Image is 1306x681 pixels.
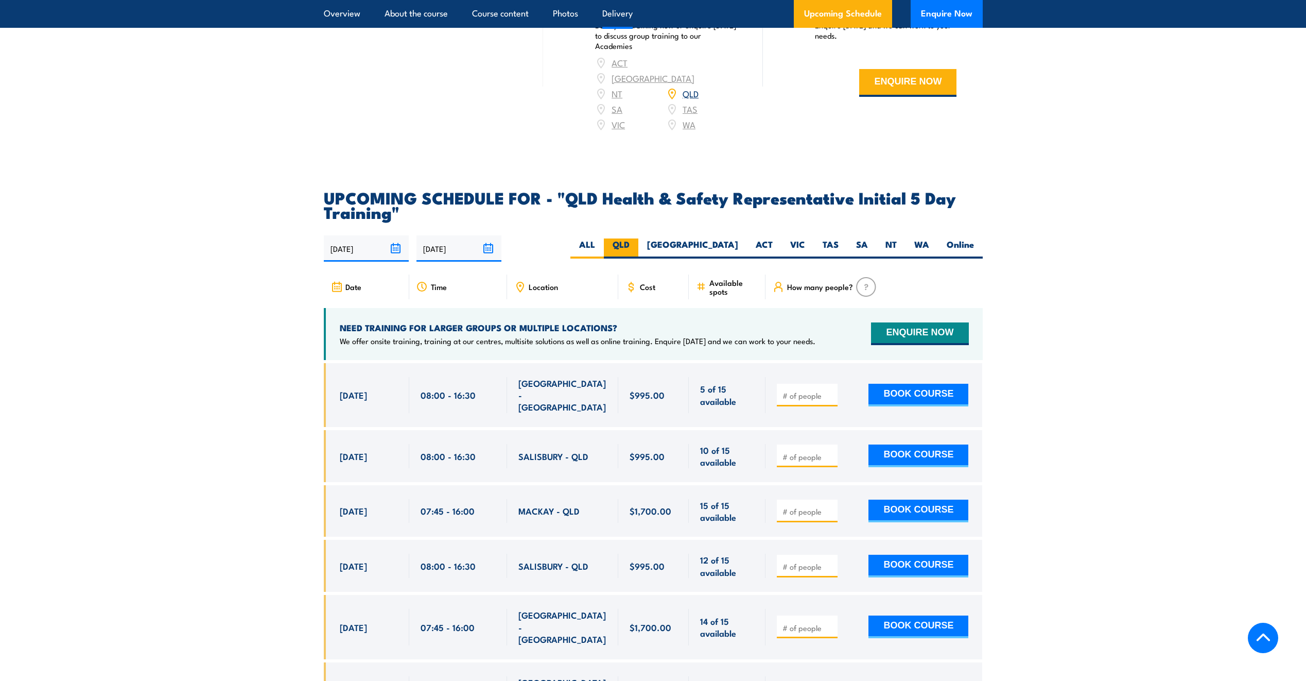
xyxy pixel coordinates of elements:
span: Time [431,282,447,291]
p: We offer onsite training, training at our centres, multisite solutions as well as online training... [340,336,815,346]
input: # of people [782,561,834,572]
span: 5 of 15 available [700,383,754,407]
label: ACT [747,239,781,259]
span: Available spots [709,278,758,296]
span: [DATE] [340,389,367,401]
button: BOOK COURSE [868,555,968,577]
span: 12 of 15 available [700,554,754,578]
span: 08:00 - 16:30 [421,389,476,401]
span: [GEOGRAPHIC_DATA] - [GEOGRAPHIC_DATA] [518,377,607,413]
input: To date [416,235,501,262]
span: Location [529,282,558,291]
span: SALISBURY - QLD [518,450,588,462]
label: SA [847,239,877,259]
span: [DATE] [340,450,367,462]
input: # of people [782,452,834,462]
span: [DATE] [340,560,367,572]
span: $995.00 [630,450,665,462]
label: QLD [604,239,638,259]
button: BOOK COURSE [868,616,968,638]
input: From date [324,235,409,262]
span: $995.00 [630,560,665,572]
input: # of people [782,390,834,401]
label: Online [938,239,983,259]
span: $995.00 [630,389,665,401]
span: MACKAY - QLD [518,505,580,517]
span: 07:45 - 16:00 [421,505,475,517]
label: WA [906,239,938,259]
span: Date [345,282,361,291]
input: # of people [782,623,834,633]
span: 08:00 - 16:30 [421,560,476,572]
label: TAS [814,239,847,259]
span: 15 of 15 available [700,499,754,523]
input: # of people [782,506,834,517]
button: BOOK COURSE [868,384,968,406]
h4: NEED TRAINING FOR LARGER GROUPS OR MULTIPLE LOCATIONS? [340,322,815,333]
label: ALL [570,239,604,259]
span: 14 of 15 available [700,615,754,639]
span: 10 of 15 available [700,444,754,468]
label: VIC [781,239,814,259]
span: [DATE] [340,621,367,633]
a: QLD [683,87,699,99]
p: Book your training now or enquire [DATE] to discuss group training to our Academies [595,20,737,51]
span: $1,700.00 [630,621,671,633]
button: BOOK COURSE [868,500,968,522]
span: $1,700.00 [630,505,671,517]
label: NT [877,239,906,259]
span: How many people? [787,282,853,291]
button: BOOK COURSE [868,445,968,467]
h2: UPCOMING SCHEDULE FOR - "QLD Health & Safety Representative Initial 5 Day Training" [324,190,983,219]
button: ENQUIRE NOW [859,69,956,97]
span: [GEOGRAPHIC_DATA] - [GEOGRAPHIC_DATA] [518,609,607,645]
span: Cost [640,282,655,291]
span: 07:45 - 16:00 [421,621,475,633]
p: Enquire [DATE] and we can work to your needs. [815,20,957,41]
span: 08:00 - 16:30 [421,450,476,462]
span: SALISBURY - QLD [518,560,588,572]
label: [GEOGRAPHIC_DATA] [638,239,747,259]
span: [DATE] [340,505,367,517]
button: ENQUIRE NOW [871,322,968,345]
